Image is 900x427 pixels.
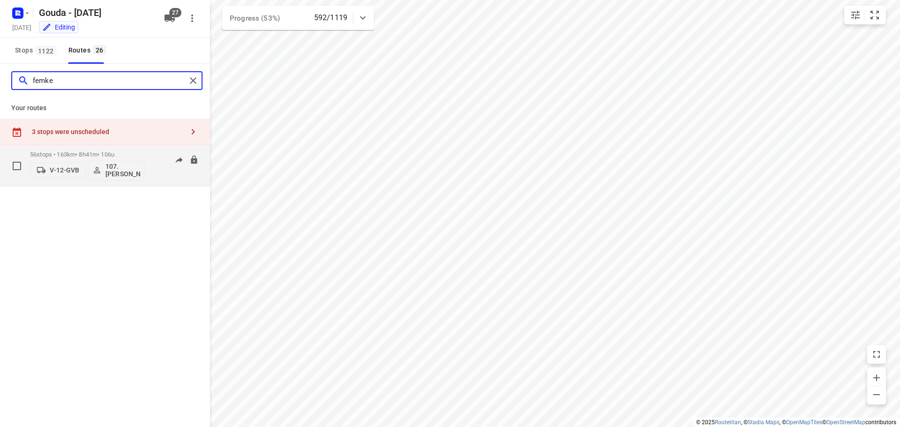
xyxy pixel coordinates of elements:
a: Stadia Maps [748,419,780,426]
button: Send to driver [170,151,188,170]
div: Progress (53%)592/1119 [222,6,374,30]
p: V-12-GVB [50,166,79,174]
h5: Gouda - [DATE] [35,5,157,20]
button: 27 [160,9,179,28]
a: OpenStreetMap [826,419,865,426]
a: OpenMapTiles [786,419,822,426]
div: small contained button group [844,6,886,24]
p: 592/1119 [314,12,347,23]
p: 107.[PERSON_NAME] [105,163,140,178]
li: © 2025 , © , © © contributors [696,419,896,426]
h5: Project date [8,22,35,33]
button: V-12-GVB [30,163,86,178]
span: 26 [93,45,106,54]
button: 107.[PERSON_NAME] [88,160,144,180]
p: 56 stops • 163km • 8h41m • 106u [30,151,144,158]
span: Progress (53%) [230,14,280,22]
button: Fit zoom [865,6,884,24]
a: Routetitan [715,419,741,426]
p: Your routes [11,103,199,113]
input: Search routes [33,74,186,88]
span: 27 [169,8,181,17]
button: Map settings [846,6,865,24]
button: Lock route [189,155,199,166]
span: Stops [15,45,59,56]
span: Select [7,157,26,175]
span: 1122 [36,46,56,55]
div: Editing [42,22,75,32]
div: Routes [68,45,109,56]
div: 3 stops were unscheduled [32,128,184,135]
